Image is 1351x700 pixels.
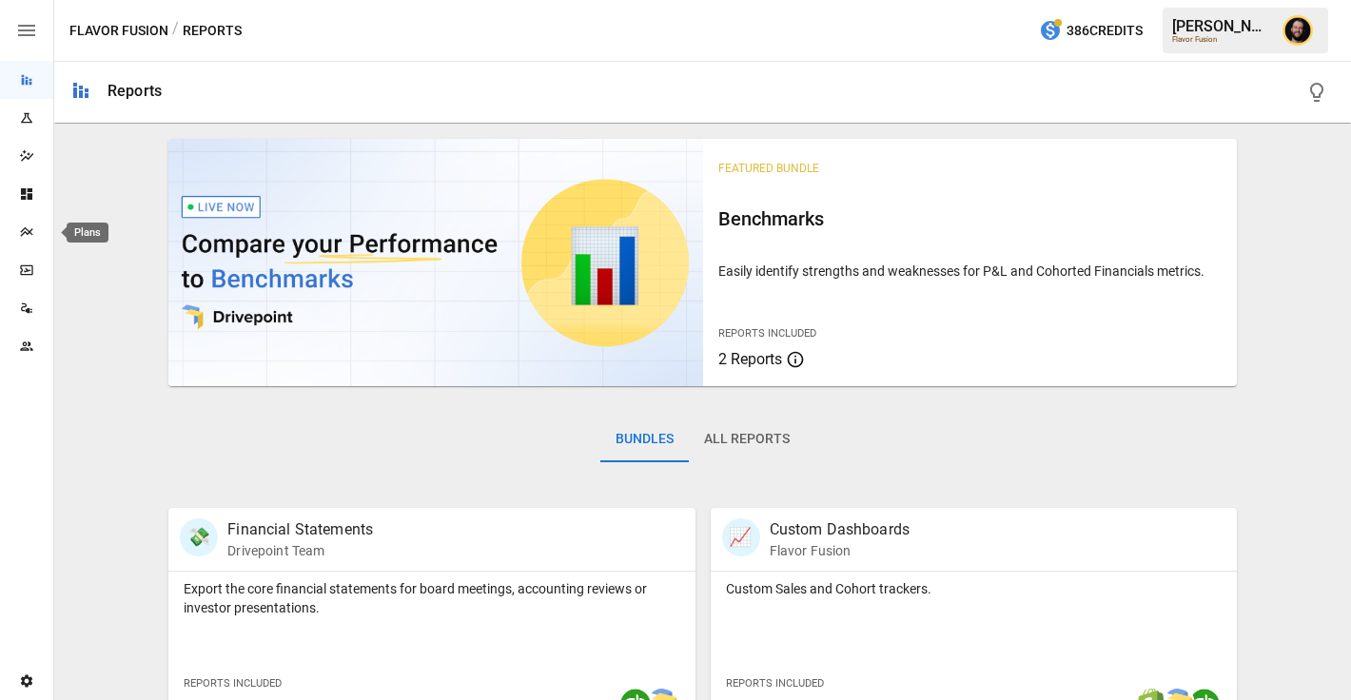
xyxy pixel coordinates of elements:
[726,579,1222,598] p: Custom Sales and Cohort trackers.
[1271,4,1324,57] button: Ciaran Nugent
[718,204,1222,234] h6: Benchmarks
[67,223,108,243] div: Plans
[227,518,373,541] p: Financial Statements
[180,518,218,556] div: 💸
[689,417,805,462] button: All Reports
[168,139,702,386] img: video thumbnail
[718,162,819,175] span: Featured Bundle
[69,19,168,43] button: Flavor Fusion
[184,579,679,617] p: Export the core financial statements for board meetings, accounting reviews or investor presentat...
[227,541,373,560] p: Drivepoint Team
[1172,35,1271,44] div: Flavor Fusion
[1282,15,1313,46] img: Ciaran Nugent
[722,518,760,556] div: 📈
[718,327,816,340] span: Reports Included
[726,677,824,690] span: Reports Included
[770,518,910,541] p: Custom Dashboards
[1067,19,1143,43] span: 386 Credits
[1172,17,1271,35] div: [PERSON_NAME]
[184,677,282,690] span: Reports Included
[718,262,1222,281] p: Easily identify strengths and weaknesses for P&L and Cohorted Financials metrics.
[600,417,689,462] button: Bundles
[770,541,910,560] p: Flavor Fusion
[172,19,179,43] div: /
[108,82,162,100] div: Reports
[718,350,782,368] span: 2 Reports
[1031,13,1150,49] button: 386Credits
